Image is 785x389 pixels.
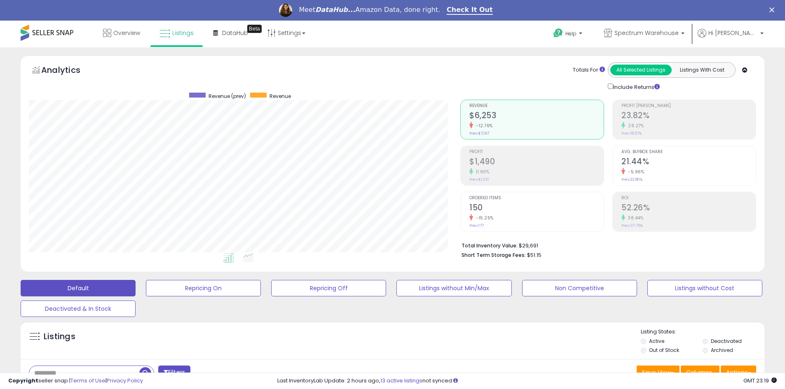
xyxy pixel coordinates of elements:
[621,111,756,122] h2: 23.82%
[637,366,680,380] button: Save View
[113,29,140,37] span: Overview
[621,131,642,136] small: Prev: 18.57%
[469,157,604,168] h2: $1,490
[686,368,712,377] span: Columns
[209,93,246,100] span: Revenue (prev)
[271,280,386,296] button: Repricing Off
[621,223,643,228] small: Prev: 37.75%
[698,29,764,47] a: Hi [PERSON_NAME]
[602,82,670,91] div: Include Returns
[380,377,422,384] a: 13 active listings
[469,177,489,182] small: Prev: $1,331
[299,6,440,14] div: Meet Amazon Data, done right.
[553,28,563,38] i: Get Help
[649,338,664,345] label: Active
[649,347,679,354] label: Out of Stock
[469,196,604,200] span: Ordered Items
[641,328,764,336] p: Listing States:
[711,347,733,354] label: Archived
[462,252,526,259] b: Short Term Storage Fees:
[277,377,777,385] div: Last InventoryLab Update: 2 hours ago, not synced.
[614,29,679,37] span: Spectrum Warehouse
[711,338,742,345] label: Deactivated
[721,366,756,380] button: Actions
[769,7,778,12] div: Close
[610,65,672,75] button: All Selected Listings
[21,300,136,317] button: Deactivated & In Stock
[743,377,777,384] span: 2025-09-12 23:19 GMT
[222,29,248,37] span: DataHub
[621,203,756,214] h2: 52.26%
[621,196,756,200] span: ROI
[565,30,576,37] span: Help
[469,203,604,214] h2: 150
[621,150,756,154] span: Avg. Buybox Share
[247,25,262,33] div: Tooltip anchor
[621,157,756,168] h2: 21.44%
[708,29,758,37] span: Hi [PERSON_NAME]
[547,22,591,47] a: Help
[315,6,355,14] i: DataHub...
[261,21,312,45] a: Settings
[462,242,518,249] b: Total Inventory Value:
[625,169,644,175] small: -5.96%
[207,21,254,45] a: DataHub
[473,169,489,175] small: 11.90%
[8,377,38,384] strong: Copyright
[44,331,75,342] h5: Listings
[621,177,642,182] small: Prev: 22.80%
[269,93,291,100] span: Revenue
[70,377,105,384] a: Terms of Use
[469,111,604,122] h2: $6,253
[21,280,136,296] button: Default
[625,123,644,129] small: 28.27%
[573,66,605,74] div: Totals For
[279,4,292,17] img: Profile image for Georgie
[447,6,493,15] a: Check It Out
[462,240,750,250] li: $29,691
[153,21,200,45] a: Listings
[671,65,733,75] button: Listings With Cost
[469,223,484,228] small: Prev: 177
[527,251,541,259] span: $51.15
[625,215,643,221] small: 38.44%
[469,104,604,108] span: Revenue
[621,104,756,108] span: Profit [PERSON_NAME]
[41,64,96,78] h5: Analytics
[681,366,719,380] button: Columns
[146,280,261,296] button: Repricing On
[469,131,489,136] small: Prev: $7,167
[8,377,143,385] div: seller snap | |
[107,377,143,384] a: Privacy Policy
[522,280,637,296] button: Non Competitive
[473,123,493,129] small: -12.76%
[473,215,494,221] small: -15.25%
[598,21,691,47] a: Spectrum Warehouse
[172,29,194,37] span: Listings
[158,366,190,380] button: Filters
[396,280,511,296] button: Listings without Min/Max
[469,150,604,154] span: Profit
[97,21,146,45] a: Overview
[647,280,762,296] button: Listings without Cost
